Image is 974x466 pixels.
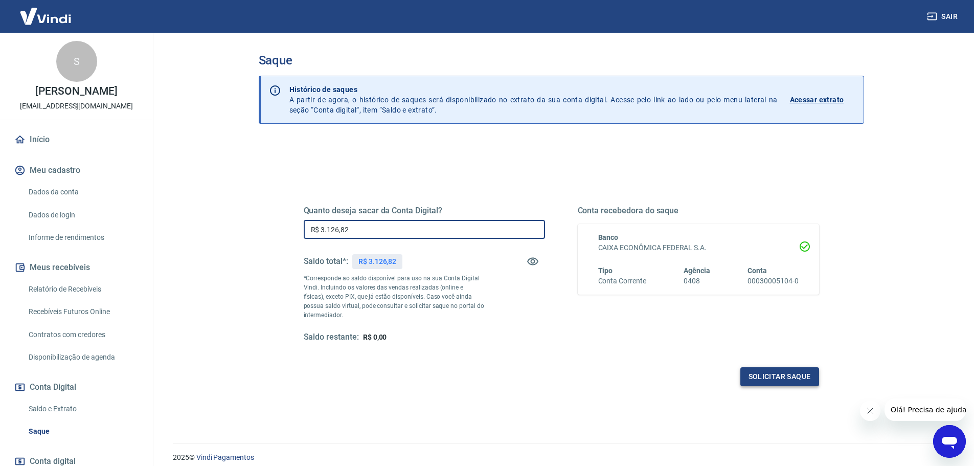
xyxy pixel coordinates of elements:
div: S [56,41,97,82]
h6: CAIXA ECONÔMICA FEDERAL S.A. [598,242,799,253]
h3: Saque [259,53,864,68]
h5: Saldo restante: [304,332,359,343]
a: Início [12,128,141,151]
button: Sair [925,7,962,26]
p: R$ 3.126,82 [358,256,396,267]
p: *Corresponde ao saldo disponível para uso na sua Conta Digital Vindi. Incluindo os valores das ve... [304,274,485,320]
h6: 00030005104-0 [748,276,798,286]
a: Contratos com credores [25,324,141,345]
a: Dados de login [25,205,141,226]
p: Acessar extrato [790,95,844,105]
iframe: Botão para abrir a janela de mensagens [933,425,966,458]
span: Tipo [598,267,613,275]
a: Informe de rendimentos [25,227,141,248]
p: [EMAIL_ADDRESS][DOMAIN_NAME] [20,101,133,112]
h6: Conta Corrente [598,276,646,286]
h6: 0408 [684,276,710,286]
p: A partir de agora, o histórico de saques será disponibilizado no extrato da sua conta digital. Ac... [289,84,778,115]
p: Histórico de saques [289,84,778,95]
a: Relatório de Recebíveis [25,279,141,300]
span: R$ 0,00 [363,333,387,341]
span: Banco [598,233,619,241]
button: Meu cadastro [12,159,141,182]
a: Recebíveis Futuros Online [25,301,141,322]
h5: Conta recebedora do saque [578,206,819,216]
iframe: Mensagem da empresa [885,398,966,421]
p: 2025 © [173,452,949,463]
button: Meus recebíveis [12,256,141,279]
span: Conta [748,267,767,275]
button: Conta Digital [12,376,141,398]
iframe: Fechar mensagem [860,401,880,421]
span: Olá! Precisa de ajuda? [6,7,86,15]
span: Agência [684,267,710,275]
a: Disponibilização de agenda [25,347,141,368]
p: [PERSON_NAME] [35,86,117,97]
a: Acessar extrato [790,84,855,115]
img: Vindi [12,1,79,32]
a: Dados da conta [25,182,141,203]
button: Solicitar saque [740,367,819,386]
h5: Quanto deseja sacar da Conta Digital? [304,206,545,216]
h5: Saldo total*: [304,256,348,267]
a: Vindi Pagamentos [196,453,254,461]
a: Saldo e Extrato [25,398,141,419]
a: Saque [25,421,141,442]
